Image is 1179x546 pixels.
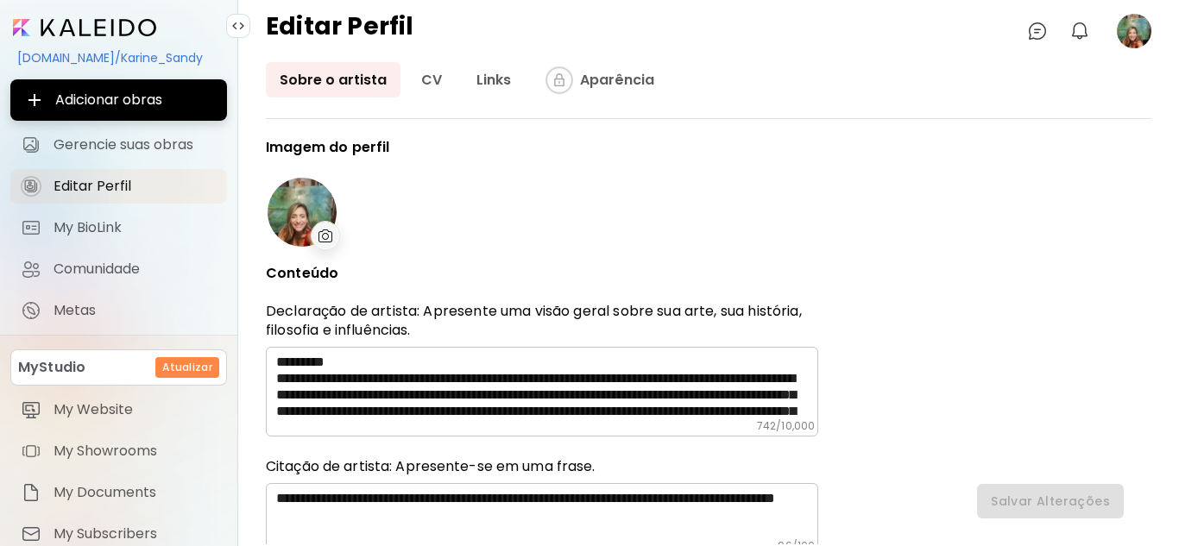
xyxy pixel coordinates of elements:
span: My Subscribers [54,525,217,543]
img: Metas icon [21,300,41,321]
button: Adicionar obras [10,79,227,121]
h6: Citação de artista: Apresente-se em uma frase. [266,457,818,476]
img: collapse [231,19,245,33]
h4: Editar Perfil [266,14,414,48]
a: Sobre o artista [266,62,400,97]
h6: Atualizar [162,360,212,375]
p: Imagem do perfil [266,140,818,155]
p: MyStudio [18,357,85,378]
a: Links [463,62,525,97]
div: [DOMAIN_NAME]/Karine_Sandy [10,43,227,72]
a: iconcompleteAparência [532,62,668,97]
a: itemMy Documents [10,475,227,510]
h6: 742 / 10,000 [757,419,815,433]
img: item [21,399,41,420]
span: Metas [54,302,217,319]
img: item [21,482,41,503]
img: item [21,524,41,544]
img: item [21,441,41,461]
span: My Website [54,401,217,418]
img: Comunidade icon [21,259,41,279]
a: Comunidade iconComunidade [10,252,227,286]
span: Editar Perfil [54,178,217,195]
img: chatIcon [1027,21,1048,41]
a: itemMy Showrooms [10,434,227,468]
span: My Showrooms [54,442,217,460]
span: Comunidade [54,260,217,278]
img: bellIcon [1069,21,1090,41]
a: CV [407,62,456,97]
span: Gerencie suas obras [54,136,217,154]
img: Gerencie suas obras icon [21,135,41,155]
img: My BioLink icon [21,217,41,238]
a: completeMy BioLink iconMy BioLink [10,210,227,245]
a: itemMy Website [10,392,227,427]
a: Gerencie suas obras iconGerencie suas obras [10,128,227,162]
a: completeMetas iconMetas [10,293,227,328]
span: My BioLink [54,219,217,236]
span: My Documents [54,484,217,501]
p: Conteúdo [266,266,818,281]
button: bellIcon [1065,16,1094,46]
a: iconcompleteEditar Perfil [10,169,227,204]
p: Declaração de artista: Apresente uma visão geral sobre sua arte, sua história, filosofia e influê... [266,302,818,340]
span: Adicionar obras [24,90,213,110]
